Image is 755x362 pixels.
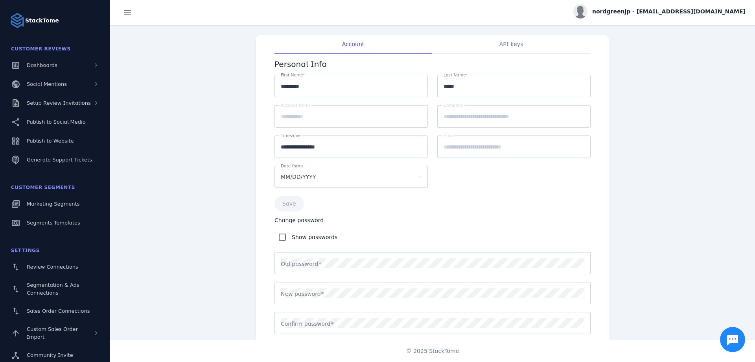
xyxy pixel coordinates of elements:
[274,58,327,70] span: Personal Info
[5,151,105,169] a: Generate Support Tickets
[27,100,91,106] span: Setup Review Invitations
[444,133,455,138] mat-label: Email
[274,216,324,225] span: Change password
[499,41,523,47] span: API keys
[27,81,67,87] span: Social Mentions
[5,214,105,232] a: Segments Templates
[27,308,90,314] span: Sales Order Connections
[11,248,40,253] span: Settings
[281,163,306,168] mat-label: Date format
[27,119,86,125] span: Publish to Social Media
[27,264,78,270] span: Review Connections
[281,133,301,138] mat-label: Timezone
[9,13,25,28] img: Logo image
[573,4,746,19] button: nordgreenjp - [EMAIL_ADDRESS][DOMAIN_NAME]
[5,113,105,131] a: Publish to Social Media
[444,72,468,77] mat-label: Last Name*
[281,261,318,267] mat-label: Old password
[5,195,105,213] a: Marketing Segments
[281,321,330,327] mat-label: Confirm password
[5,303,105,320] a: Sales Order Connections
[281,72,305,77] mat-label: First Name*
[27,326,78,340] span: Custom Sales Order Import
[5,277,105,301] a: Segmentation & Ads Connections
[281,103,311,108] mat-label: Account Name
[11,185,75,190] span: Customer Segments
[281,291,321,297] mat-label: New password
[27,352,73,358] span: Community Invite
[5,132,105,150] a: Publish to Website
[281,142,422,152] input: TimeZone
[406,347,459,355] span: © 2025 StackTome
[290,232,337,242] label: Show passwords
[27,62,57,68] span: Dashboards
[342,41,365,47] span: Account
[27,157,92,163] span: Generate Support Tickets
[5,258,105,276] a: Review Connections
[25,17,59,25] strong: StackTome
[27,282,79,296] span: Segmentation & Ads Connections
[11,46,71,52] span: Customer Reviews
[573,4,587,19] img: profile.jpg
[444,103,465,108] mat-label: Company*
[27,220,80,226] span: Segments Templates
[592,7,746,16] span: nordgreenjp - [EMAIL_ADDRESS][DOMAIN_NAME]
[27,138,74,144] span: Publish to Website
[281,172,316,182] span: MM/DD/YYYY
[27,201,79,207] span: Marketing Segments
